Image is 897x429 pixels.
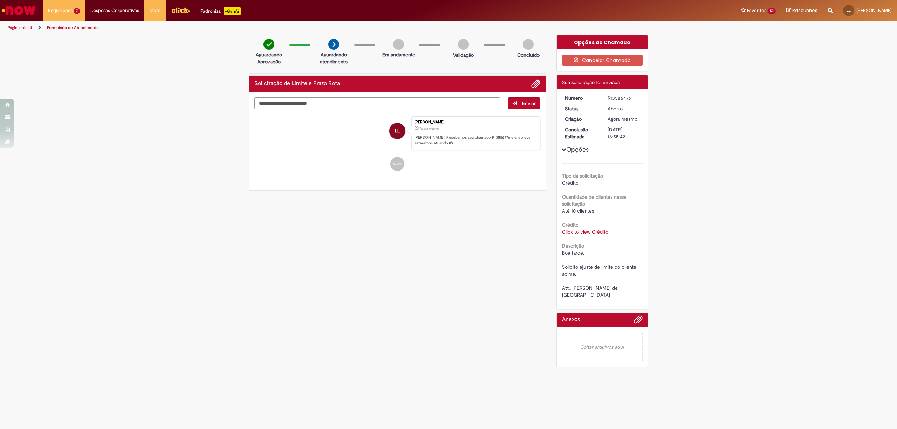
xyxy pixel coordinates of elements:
img: click_logo_yellow_360x200.png [171,5,190,15]
div: Lucas Madeira De Lima [389,123,405,139]
b: Quantidade de clientes nessa solicitação [562,194,626,207]
button: Adicionar anexos [634,315,643,327]
span: Até 10 clientes [562,208,594,214]
div: R13586476 [608,95,640,102]
span: LL [395,123,400,139]
div: 01/10/2025 14:55:37 [608,116,640,123]
div: Aberto [608,105,640,112]
p: +GenAi [224,7,241,15]
span: More [150,7,160,14]
div: [PERSON_NAME] [415,120,536,124]
img: img-circle-grey.png [523,39,534,50]
ul: Histórico de tíquete [254,109,540,178]
dt: Número [560,95,603,102]
h2: Anexos [562,317,580,323]
div: Opções do Chamado [557,35,648,49]
button: Cancelar Chamado [562,55,643,66]
img: img-circle-grey.png [458,39,469,50]
em: Soltar arquivos aqui [562,333,643,361]
img: img-circle-grey.png [393,39,404,50]
span: Requisições [48,7,73,14]
span: LL [847,8,851,13]
button: Enviar [508,97,540,109]
time: 01/10/2025 14:55:37 [420,126,439,131]
p: Concluído [517,51,540,58]
b: Tipo de solicitação [562,173,603,179]
span: Enviar [522,100,536,106]
button: Adicionar anexos [531,79,540,88]
p: Validação [453,51,474,58]
p: Aguardando atendimento [317,51,351,65]
p: Em andamento [382,51,415,58]
span: Rascunhos [792,7,817,14]
div: [DATE] 16:55:42 [608,126,640,140]
span: Despesas Corporativas [90,7,139,14]
img: check-circle-green.png [263,39,274,50]
b: Crédito [562,222,578,228]
p: Aguardando Aprovação [252,51,286,65]
span: Favoritos [747,7,766,14]
p: [PERSON_NAME]! Recebemos seu chamado R13586476 e em breve estaremos atuando. [415,135,536,146]
span: Agora mesmo [420,126,439,131]
a: Rascunhos [786,7,817,14]
span: Boa tarde, Solicito ajuste de limite do cliente acima. Att., [PERSON_NAME] de [GEOGRAPHIC_DATA] [562,250,638,298]
dt: Conclusão Estimada [560,126,603,140]
span: 50 [768,8,776,14]
li: Lucas Madeira De Lima [254,116,540,150]
div: Padroniza [200,7,241,15]
span: 7 [74,8,80,14]
span: Sua solicitação foi enviada [562,79,620,85]
span: Crédito [562,180,578,186]
span: Agora mesmo [608,116,637,122]
dt: Criação [560,116,603,123]
b: Descrição [562,243,584,249]
textarea: Digite sua mensagem aqui... [254,97,500,110]
a: Formulário de Atendimento [47,25,99,30]
img: arrow-next.png [328,39,339,50]
a: Click to view Crédito [562,229,608,235]
a: Página inicial [8,25,32,30]
span: [PERSON_NAME] [856,7,892,13]
h2: Solicitação de Limite e Prazo Rota Histórico de tíquete [254,81,340,87]
ul: Trilhas de página [5,21,593,34]
img: ServiceNow [1,4,37,18]
dt: Status [560,105,603,112]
